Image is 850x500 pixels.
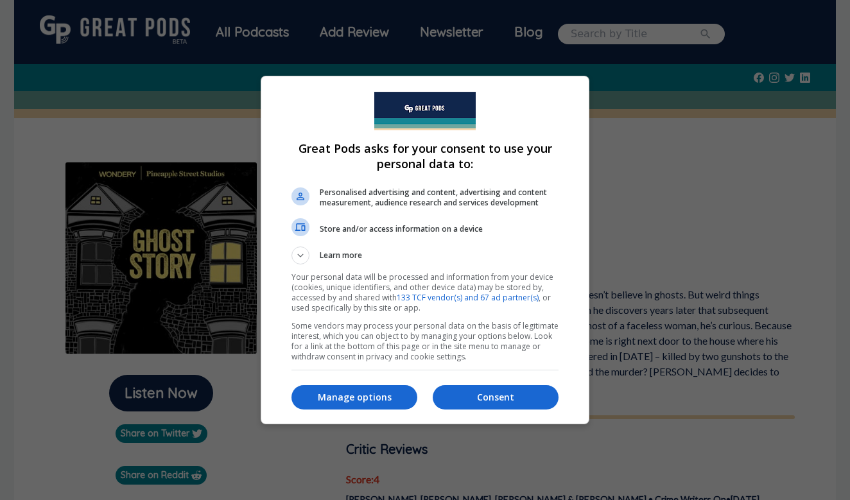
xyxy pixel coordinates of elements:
p: Consent [433,391,559,404]
button: Consent [433,385,559,409]
p: Some vendors may process your personal data on the basis of legitimate interest, which you can ob... [291,321,559,362]
p: Manage options [291,391,417,404]
h1: Great Pods asks for your consent to use your personal data to: [291,141,559,171]
p: Your personal data will be processed and information from your device (cookies, unique identifier... [291,272,559,313]
div: Great Pods asks for your consent to use your personal data to: [261,76,589,424]
button: Manage options [291,385,417,409]
a: 133 TCF vendor(s) and 67 ad partner(s) [397,292,539,303]
button: Learn more [291,246,559,264]
img: Welcome to Great Pods [374,92,476,130]
span: Personalised advertising and content, advertising and content measurement, audience research and ... [320,187,559,208]
span: Store and/or access information on a device [320,224,559,234]
span: Learn more [320,250,362,264]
